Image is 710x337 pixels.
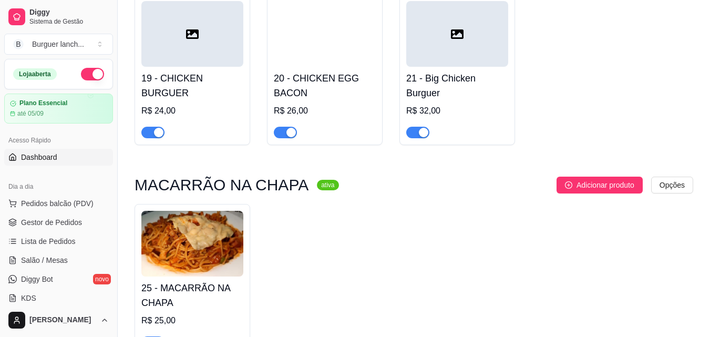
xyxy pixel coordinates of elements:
h4: 19 - CHICKEN BURGUER [141,71,243,100]
a: Plano Essencialaté 05/09 [4,94,113,124]
span: Gestor de Pedidos [21,217,82,228]
div: R$ 26,00 [274,105,376,117]
a: Gestor de Pedidos [4,214,113,231]
div: R$ 25,00 [141,314,243,327]
span: KDS [21,293,36,303]
button: [PERSON_NAME] [4,308,113,333]
span: Adicionar produto [577,179,634,191]
button: Alterar Status [81,68,104,80]
h4: 21 - Big Chicken Burguer [406,71,508,100]
span: B [13,39,24,49]
button: Adicionar produto [557,177,643,193]
a: Salão / Mesas [4,252,113,269]
span: Diggy Bot [21,274,53,284]
a: Lista de Pedidos [4,233,113,250]
a: KDS [4,290,113,307]
div: Acesso Rápido [4,132,113,149]
button: Opções [651,177,693,193]
div: Burguer lanch ... [32,39,84,49]
span: Sistema de Gestão [29,17,109,26]
span: plus-circle [565,181,572,189]
img: product-image [141,211,243,277]
h3: MACARRÃO NA CHAPA [135,179,308,191]
span: Pedidos balcão (PDV) [21,198,94,209]
span: Opções [660,179,685,191]
div: R$ 24,00 [141,105,243,117]
article: até 05/09 [17,109,44,118]
span: Lista de Pedidos [21,236,76,247]
span: Salão / Mesas [21,255,68,265]
button: Select a team [4,34,113,55]
div: R$ 32,00 [406,105,508,117]
button: Pedidos balcão (PDV) [4,195,113,212]
span: Dashboard [21,152,57,162]
div: Loja aberta [13,68,57,80]
sup: ativa [317,180,338,190]
img: product-image [274,1,376,67]
span: [PERSON_NAME] [29,315,96,325]
a: Dashboard [4,149,113,166]
span: Diggy [29,8,109,17]
div: Dia a dia [4,178,113,195]
a: DiggySistema de Gestão [4,4,113,29]
a: Diggy Botnovo [4,271,113,288]
h4: 20 - CHICKEN EGG BACON [274,71,376,100]
article: Plano Essencial [19,99,67,107]
h4: 25 - MACARRÃO NA CHAPA [141,281,243,310]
